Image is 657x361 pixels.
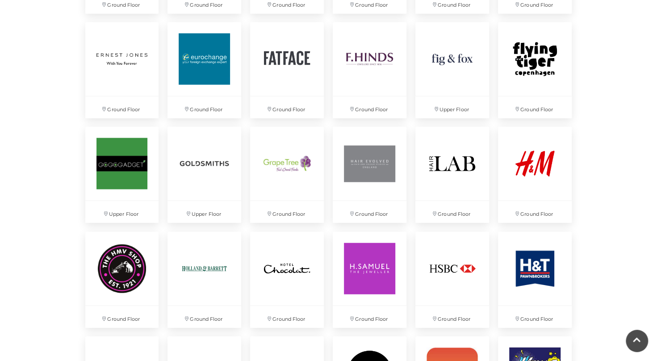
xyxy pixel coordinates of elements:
a: Ground Floor [81,227,163,332]
a: Ground Floor [163,18,246,123]
a: Ground Floor [328,227,411,332]
a: Ground Floor [494,122,576,227]
p: Ground Floor [250,97,324,118]
p: Ground Floor [167,306,241,328]
p: Ground Floor [85,97,159,118]
a: Ground Floor [494,227,576,332]
p: Ground Floor [250,201,324,223]
p: Ground Floor [498,201,572,223]
p: Ground Floor [498,306,572,328]
p: Ground Floor [498,97,572,118]
p: Ground Floor [333,306,406,328]
p: Ground Floor [250,306,324,328]
a: Ground Floor [81,18,163,123]
a: Ground Floor [328,18,411,123]
p: Upper Floor [415,97,489,118]
a: Ground Floor [163,227,246,332]
p: Ground Floor [85,306,159,328]
p: Ground Floor [415,201,489,223]
a: Ground Floor [494,18,576,123]
img: Hair Evolved at Festival Place, Basingstoke [333,127,406,201]
p: Ground Floor [333,201,406,223]
a: Upper Floor [163,122,246,227]
p: Upper Floor [85,201,159,223]
p: Upper Floor [167,201,241,223]
a: Upper Floor [411,18,494,123]
a: Ground Floor [411,227,494,332]
a: Ground Floor [411,122,494,227]
p: Ground Floor [167,97,241,118]
a: Ground Floor [246,122,328,227]
p: Ground Floor [333,97,406,118]
a: Ground Floor [246,227,328,332]
a: Upper Floor [81,122,163,227]
p: Ground Floor [415,306,489,328]
a: Hair Evolved at Festival Place, Basingstoke Ground Floor [328,122,411,227]
a: Ground Floor [246,18,328,123]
